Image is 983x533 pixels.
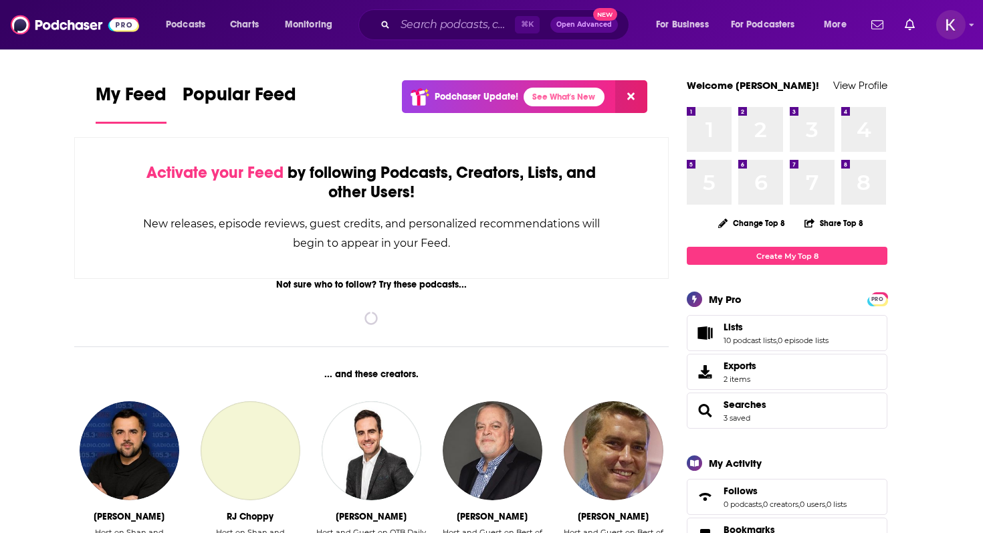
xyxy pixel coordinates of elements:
button: open menu [647,14,726,35]
span: Exports [724,360,756,372]
div: My Activity [709,457,762,469]
div: Joe Molloy [336,511,407,522]
span: , [776,336,778,345]
a: Popular Feed [183,83,296,124]
span: Activate your Feed [146,163,284,183]
img: Shan Shariff [80,401,179,500]
a: Create My Top 8 [687,247,887,265]
span: Logged in as kwignall [936,10,966,39]
a: Exports [687,354,887,390]
a: View Profile [833,79,887,92]
span: New [593,8,617,21]
span: Follows [687,479,887,515]
div: RJ Choppy [227,511,274,522]
div: Mike Mulligan [457,511,528,522]
a: 3 saved [724,413,750,423]
span: , [798,500,800,509]
img: Podchaser - Follow, Share and Rate Podcasts [11,12,139,37]
img: David Haugh [564,401,663,500]
span: Follows [724,485,758,497]
button: open menu [814,14,863,35]
img: Joe Molloy [322,401,421,500]
a: 0 episode lists [778,336,829,345]
span: , [825,500,827,509]
img: Mike Mulligan [443,401,542,500]
span: , [762,500,763,509]
button: open menu [722,14,814,35]
div: Search podcasts, credits, & more... [371,9,642,40]
button: open menu [156,14,223,35]
div: Not sure who to follow? Try these podcasts... [74,279,669,290]
a: 0 podcasts [724,500,762,509]
a: PRO [869,294,885,304]
a: Show notifications dropdown [899,13,920,36]
span: For Business [656,15,709,34]
span: Searches [687,393,887,429]
div: New releases, episode reviews, guest credits, and personalized recommendations will begin to appe... [142,214,601,253]
a: Searches [724,399,766,411]
a: Welcome [PERSON_NAME]! [687,79,819,92]
p: Podchaser Update! [435,91,518,102]
button: Change Top 8 [710,215,793,231]
div: ... and these creators. [74,368,669,380]
span: Exports [691,362,718,381]
a: Follows [724,485,847,497]
span: PRO [869,294,885,304]
span: My Feed [96,83,167,114]
a: 10 podcast lists [724,336,776,345]
button: Open AdvancedNew [550,17,618,33]
a: Show notifications dropdown [866,13,889,36]
a: Lists [691,324,718,342]
a: 0 users [800,500,825,509]
div: by following Podcasts, Creators, Lists, and other Users! [142,163,601,202]
div: My Pro [709,293,742,306]
span: Lists [687,315,887,351]
span: Open Advanced [556,21,612,28]
input: Search podcasts, credits, & more... [395,14,515,35]
a: See What's New [524,88,605,106]
span: 2 items [724,375,756,384]
a: Follows [691,488,718,506]
div: Shan Shariff [94,511,165,522]
button: Show profile menu [936,10,966,39]
img: User Profile [936,10,966,39]
span: ⌘ K [515,16,540,33]
a: Charts [221,14,267,35]
a: 0 creators [763,500,798,509]
a: 0 lists [827,500,847,509]
span: Podcasts [166,15,205,34]
a: Lists [724,321,829,333]
div: David Haugh [578,511,649,522]
span: For Podcasters [731,15,795,34]
span: Charts [230,15,259,34]
span: Monitoring [285,15,332,34]
a: RJ Choppy [201,401,300,500]
span: Lists [724,321,743,333]
button: Share Top 8 [804,210,864,236]
span: Popular Feed [183,83,296,114]
a: My Feed [96,83,167,124]
a: Searches [691,401,718,420]
button: open menu [276,14,350,35]
span: More [824,15,847,34]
